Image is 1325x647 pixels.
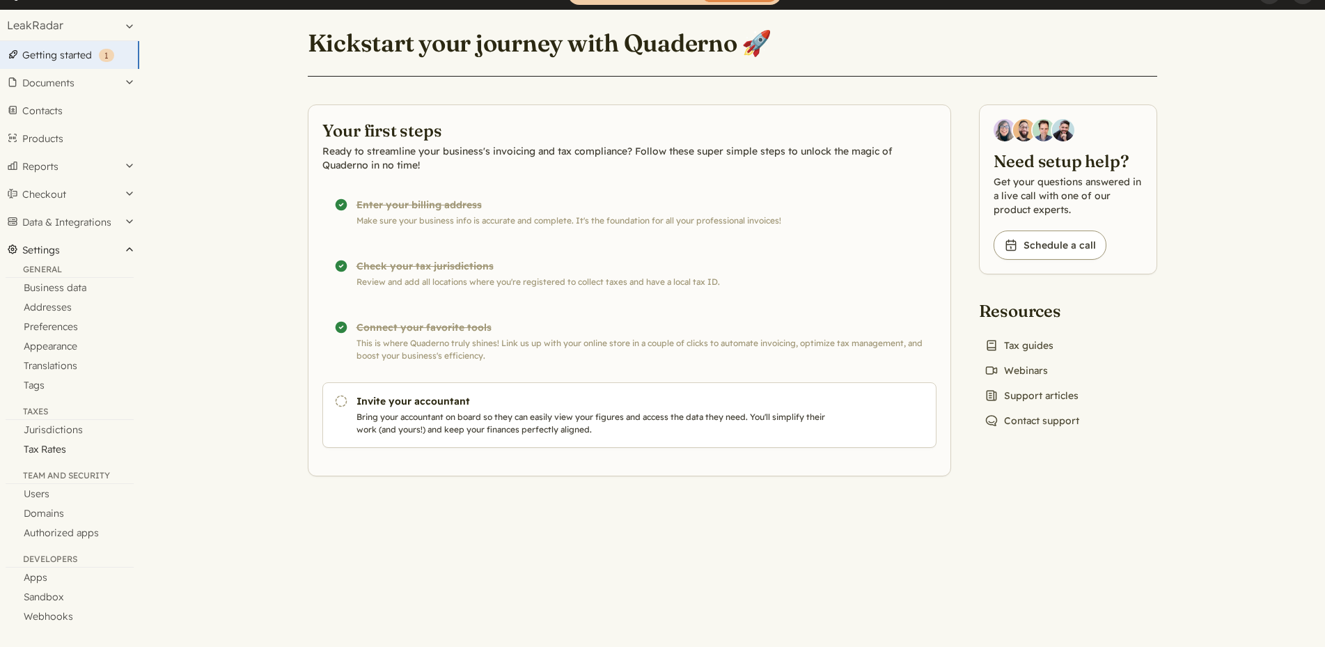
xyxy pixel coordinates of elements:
[104,50,109,61] span: 1
[6,554,134,568] div: Developers
[979,386,1084,405] a: Support articles
[322,119,936,141] h2: Your first steps
[994,150,1143,172] h2: Need setup help?
[322,144,936,172] p: Ready to streamline your business's invoicing and tax compliance? Follow these super simple steps...
[308,28,772,59] h1: Kickstart your journey with Quaderno 🚀
[356,411,831,436] p: Bring your accountant on board so they can easily view your figures and access the data they need...
[994,175,1143,217] p: Get your questions answered in a live call with one of our product experts.
[1013,119,1035,141] img: Jairo Fumero, Account Executive at Quaderno
[979,336,1059,355] a: Tax guides
[1033,119,1055,141] img: Ivo Oltmans, Business Developer at Quaderno
[979,411,1085,430] a: Contact support
[979,361,1053,380] a: Webinars
[994,231,1106,260] a: Schedule a call
[6,470,134,484] div: Team and security
[356,394,831,408] h3: Invite your accountant
[322,382,936,448] a: Invite your accountant Bring your accountant on board so they can easily view your figures and ac...
[6,264,134,278] div: General
[6,406,134,420] div: Taxes
[979,299,1085,322] h2: Resources
[1052,119,1074,141] img: Javier Rubio, DevRel at Quaderno
[994,119,1016,141] img: Diana Carrasco, Account Executive at Quaderno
